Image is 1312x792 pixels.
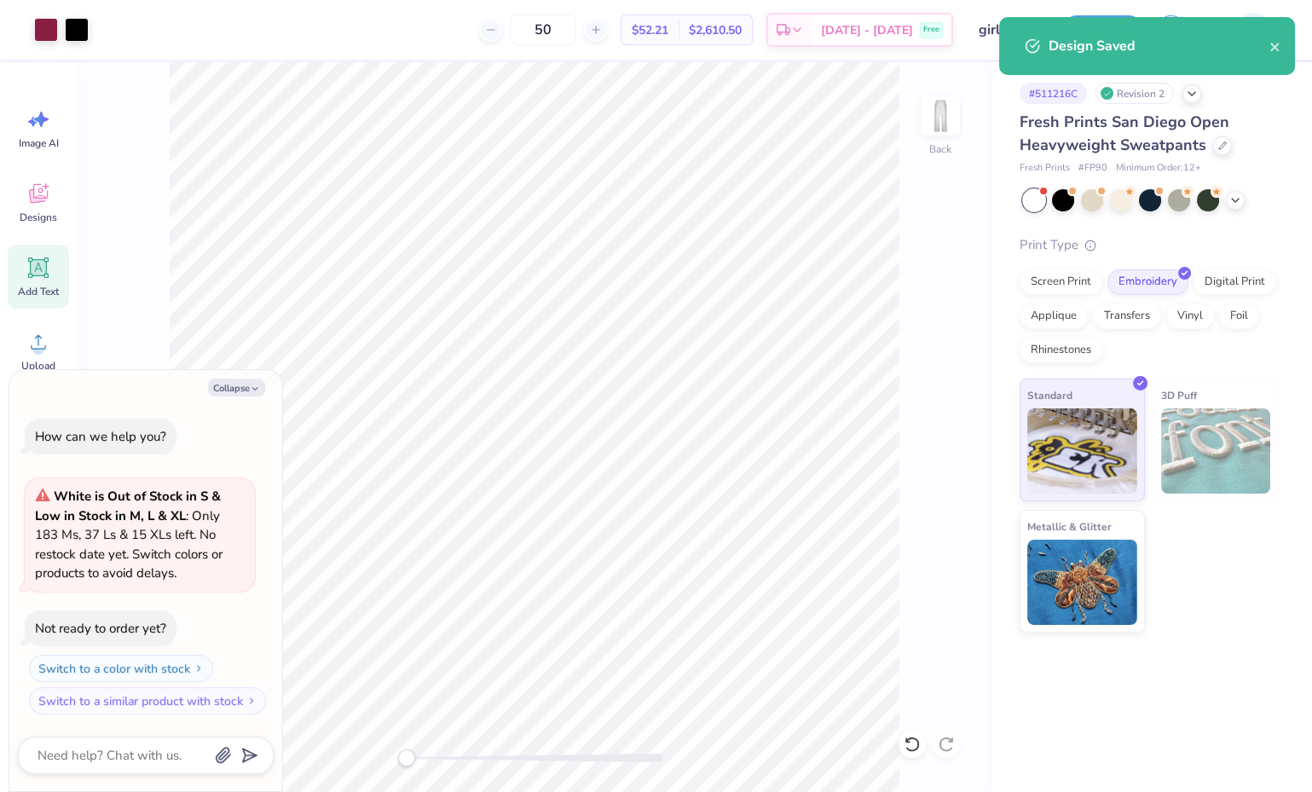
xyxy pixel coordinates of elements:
[1194,269,1276,295] div: Digital Print
[1027,540,1137,625] img: Metallic & Glitter
[1166,304,1214,329] div: Vinyl
[1020,338,1102,363] div: Rhinestones
[35,488,223,581] span: : Only 183 Ms, 37 Ls & 15 XLs left. No restock date yet. Switch colors or products to avoid delays.
[1020,83,1087,104] div: # 511216C
[194,663,204,673] img: Switch to a color with stock
[1027,408,1137,494] img: Standard
[246,696,257,706] img: Switch to a similar product with stock
[1161,386,1197,404] span: 3D Puff
[1095,83,1174,104] div: Revision 2
[1027,386,1072,404] span: Standard
[35,428,166,445] div: How can we help you?
[510,14,576,45] input: – –
[1020,269,1102,295] div: Screen Print
[821,21,913,39] span: [DATE] - [DATE]
[1093,304,1161,329] div: Transfers
[929,142,951,157] div: Back
[29,655,213,682] button: Switch to a color with stock
[1107,269,1188,295] div: Embroidery
[1236,13,1270,47] img: Karina King
[966,13,1049,47] input: Untitled Design
[398,749,415,766] div: Accessibility label
[1020,235,1278,255] div: Print Type
[20,211,57,224] span: Designs
[923,24,939,36] span: Free
[1020,161,1070,176] span: Fresh Prints
[1219,304,1259,329] div: Foil
[1027,517,1112,535] span: Metallic & Glitter
[19,136,59,150] span: Image AI
[29,687,266,714] button: Switch to a similar product with stock
[35,488,221,524] strong: White is Out of Stock in S & Low in Stock in M, L & XL
[208,379,265,396] button: Collapse
[21,359,55,373] span: Upload
[923,99,957,133] img: Back
[632,21,668,39] span: $52.21
[689,21,742,39] span: $2,610.50
[1116,161,1201,176] span: Minimum Order: 12 +
[1049,36,1269,56] div: Design Saved
[35,620,166,637] div: Not ready to order yet?
[1020,304,1088,329] div: Applique
[1078,161,1107,176] span: # FP90
[1020,112,1229,155] span: Fresh Prints San Diego Open Heavyweight Sweatpants
[1269,36,1281,56] button: close
[1207,13,1278,47] a: KK
[1161,408,1271,494] img: 3D Puff
[18,285,59,298] span: Add Text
